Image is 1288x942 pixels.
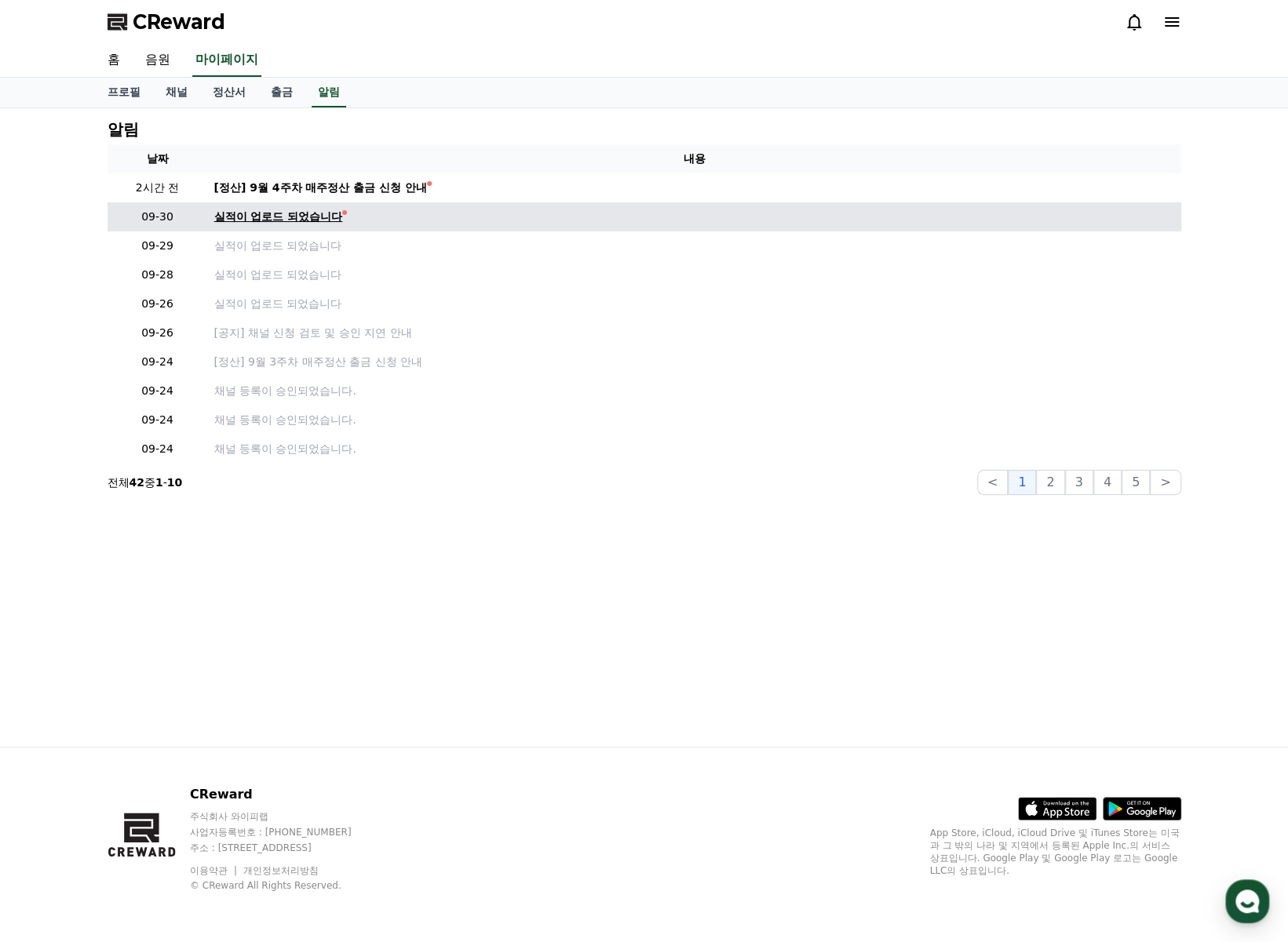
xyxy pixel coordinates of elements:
button: 3 [1065,470,1093,495]
span: 대화 [144,522,162,534]
p: 09-24 [114,354,202,370]
a: [공지] 채널 신청 검토 및 승인 지연 안내 [214,325,1175,341]
p: 채널 등록이 승인되었습니다. [214,383,1175,399]
p: 09-24 [114,383,202,399]
th: 날짜 [108,144,208,173]
a: 정산서 [200,78,258,107]
a: 홈 [95,44,133,77]
button: < [977,470,1008,495]
a: 홈 [5,497,104,536]
a: 대화 [104,497,203,536]
p: 09-24 [114,412,202,428]
span: 설정 [243,521,261,533]
button: 2 [1036,470,1064,495]
strong: 42 [130,476,144,489]
a: [정산] 9월 4주차 매주정산 출금 신청 안내 [214,180,1175,196]
a: 알림 [312,78,346,107]
a: 프로필 [95,78,153,107]
p: 채널 등록이 승인되었습니다. [214,441,1175,457]
p: App Store, iCloud, iCloud Drive 및 iTunes Store는 미국과 그 밖의 나라 및 지역에서 등록된 Apple Inc.의 서비스 상표입니다. Goo... [930,827,1181,877]
p: 주식회사 와이피랩 [190,810,381,823]
div: 실적이 업로드 되었습니다 [214,209,343,225]
a: [정산] 9월 3주차 매주정산 출금 신청 안내 [214,354,1175,370]
a: 음원 [133,44,183,77]
a: 실적이 업로드 되었습니다 [214,267,1175,283]
strong: 10 [167,476,182,489]
button: 1 [1008,470,1036,495]
a: 마이페이지 [192,44,261,77]
p: 09-28 [114,267,202,283]
strong: 1 [155,476,163,489]
p: 사업자등록번호 : [PHONE_NUMBER] [190,826,381,838]
p: 채널 등록이 승인되었습니다. [214,412,1175,428]
span: CReward [133,9,225,35]
h4: 알림 [108,121,139,138]
p: 09-26 [114,325,202,341]
a: 실적이 업로드 되었습니다 [214,238,1175,254]
span: 홈 [49,521,59,533]
a: 출금 [258,78,305,107]
p: 09-24 [114,441,202,457]
a: 실적이 업로드 되었습니다 [214,209,1175,225]
p: 2시간 전 [114,180,202,196]
p: 09-26 [114,296,202,312]
a: 개인정보처리방침 [243,865,319,876]
p: © CReward All Rights Reserved. [190,879,381,892]
button: 4 [1093,470,1122,495]
a: 채널 [153,78,200,107]
p: 09-29 [114,238,202,254]
a: 실적이 업로드 되었습니다 [214,296,1175,312]
p: 09-30 [114,209,202,225]
th: 내용 [208,144,1181,173]
p: 주소 : [STREET_ADDRESS] [190,842,381,854]
p: 전체 중 - [108,475,183,490]
button: > [1150,470,1180,495]
a: 이용약관 [190,865,239,876]
a: CReward [108,9,225,35]
div: [정산] 9월 4주차 매주정산 출금 신청 안내 [214,180,428,196]
p: CReward [190,785,381,804]
button: 5 [1122,470,1150,495]
a: 설정 [203,497,301,536]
